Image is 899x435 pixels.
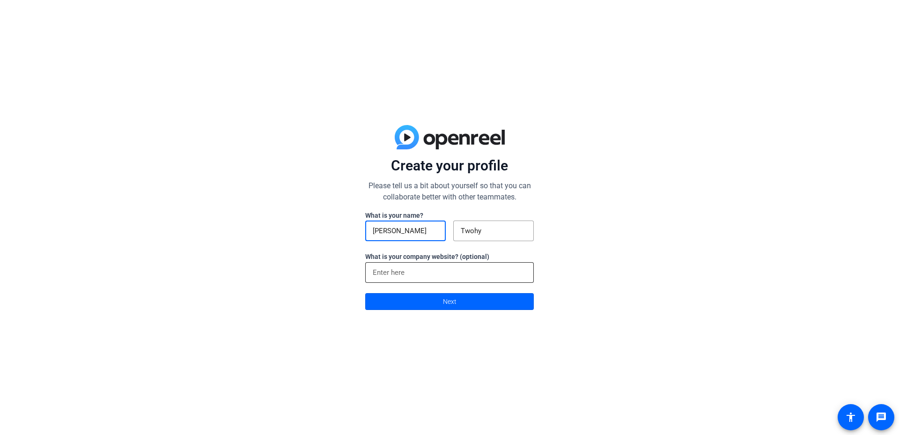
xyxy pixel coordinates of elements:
[373,267,526,278] input: Enter here
[365,212,423,219] label: What is your name?
[365,157,534,175] p: Create your profile
[876,412,887,423] mat-icon: message
[365,180,534,203] p: Please tell us a bit about yourself so that you can collaborate better with other teammates.
[365,253,489,260] label: What is your company website? (optional)
[365,293,534,310] button: Next
[395,125,505,149] img: blue-gradient.svg
[443,293,457,310] span: Next
[373,225,438,236] input: First Name
[845,412,856,423] mat-icon: accessibility
[461,225,526,236] input: Last Name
